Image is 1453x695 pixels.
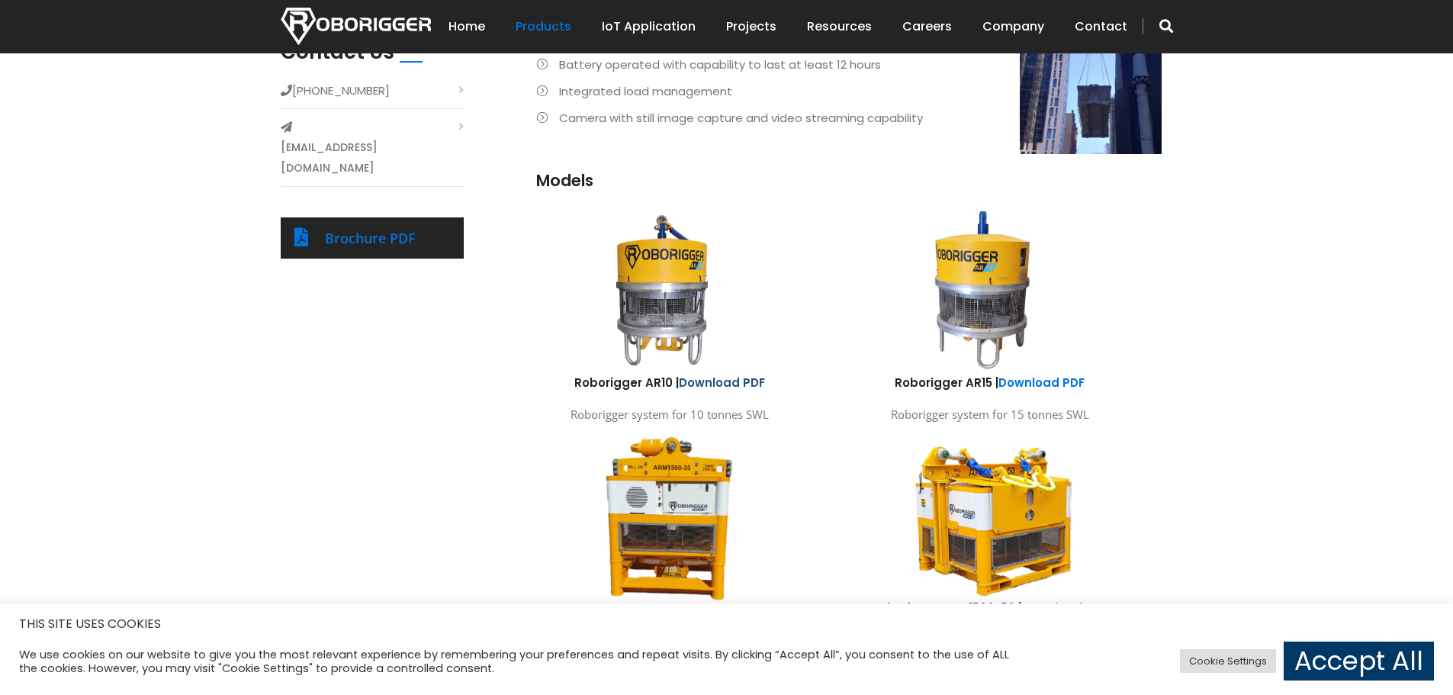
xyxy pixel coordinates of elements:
[536,54,1162,75] li: Battery operated with capability to last at least 12 hours
[536,81,1162,101] li: Integrated load management
[841,375,1139,391] h6: Roborigger AR15 |
[1021,600,1107,616] a: Download PDF
[679,375,765,391] a: Download PDF
[998,375,1085,391] a: Download PDF
[19,648,1010,675] div: We use cookies on our website to give you the most relevant experience by remembering your prefer...
[982,3,1044,50] a: Company
[841,600,1139,616] h6: Roborigger ARM1500-50 |
[281,40,394,64] h2: Contact Us
[536,108,1162,128] li: Camera with still image capture and video streaming capability
[536,169,1162,191] h3: Models
[19,614,1434,634] h5: THIS SITE USES COOKIES
[1284,642,1434,681] a: Accept All
[902,3,952,50] a: Careers
[726,3,776,50] a: Projects
[521,404,818,425] p: Roborigger system for 10 tonnes SWL
[807,3,872,50] a: Resources
[281,137,464,179] a: [EMAIL_ADDRESS][DOMAIN_NAME]
[602,3,696,50] a: IoT Application
[516,3,571,50] a: Products
[325,229,416,247] a: Brochure PDF
[1075,3,1127,50] a: Contact
[521,375,818,391] h6: Roborigger AR10 |
[281,80,464,109] li: [PHONE_NUMBER]
[841,404,1139,425] p: Roborigger system for 15 tonnes SWL
[448,3,485,50] a: Home
[281,8,431,45] img: Nortech
[1180,649,1276,673] a: Cookie Settings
